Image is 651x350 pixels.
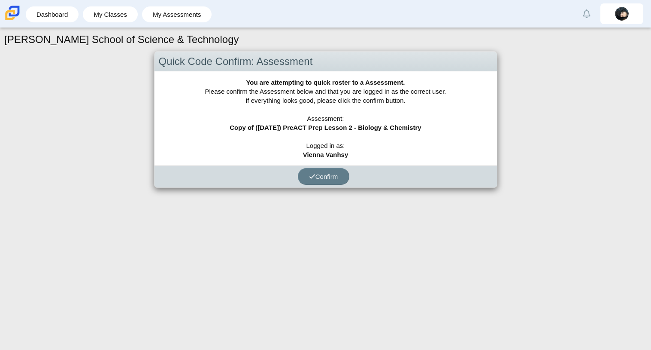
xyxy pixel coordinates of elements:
[154,52,497,72] div: Quick Code Confirm: Assessment
[230,124,421,131] b: Copy of ([DATE]) PreACT Prep Lesson 2 - Biology & Chemistry
[600,3,643,24] a: amara.inthapanya.YT6XGV
[30,6,74,22] a: Dashboard
[615,7,629,21] img: amara.inthapanya.YT6XGV
[3,16,21,23] a: Carmen School of Science & Technology
[309,173,338,180] span: Confirm
[3,4,21,22] img: Carmen School of Science & Technology
[298,168,349,185] button: Confirm
[87,6,133,22] a: My Classes
[154,71,497,166] div: Please confirm the Assessment below and that you are logged in as the correct user. If everything...
[146,6,208,22] a: My Assessments
[4,32,239,47] h1: [PERSON_NAME] School of Science & Technology
[303,151,348,158] b: Vienna Vanhsy
[246,79,405,86] b: You are attempting to quick roster to a Assessment.
[577,4,596,23] a: Alerts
